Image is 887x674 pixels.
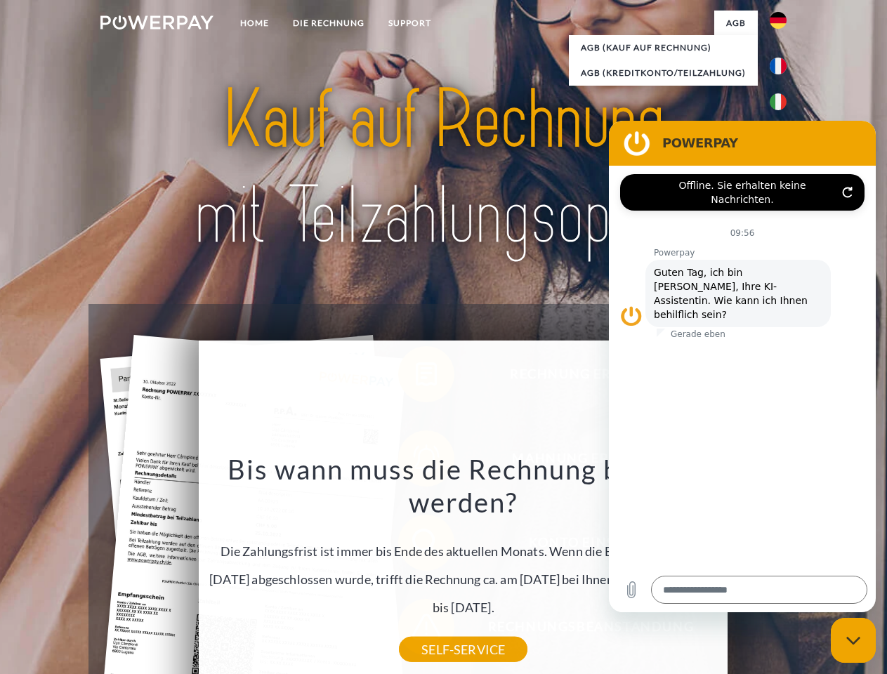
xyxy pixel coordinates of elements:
img: title-powerpay_de.svg [134,67,753,269]
a: AGB (Kreditkonto/Teilzahlung) [569,60,758,86]
a: agb [714,11,758,36]
img: de [770,12,787,29]
iframe: Messaging-Fenster [609,121,876,612]
a: SUPPORT [376,11,443,36]
iframe: Schaltfläche zum Öffnen des Messaging-Fensters; Konversation läuft [831,618,876,663]
img: logo-powerpay-white.svg [100,15,213,29]
img: fr [770,58,787,74]
div: Die Zahlungsfrist ist immer bis Ende des aktuellen Monats. Wenn die Bestellung z.B. am [DATE] abg... [207,452,720,649]
a: AGB (Kauf auf Rechnung) [569,35,758,60]
a: DIE RECHNUNG [281,11,376,36]
h3: Bis wann muss die Rechnung bezahlt werden? [207,452,720,520]
a: SELF-SERVICE [399,637,527,662]
img: it [770,93,787,110]
a: Home [228,11,281,36]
